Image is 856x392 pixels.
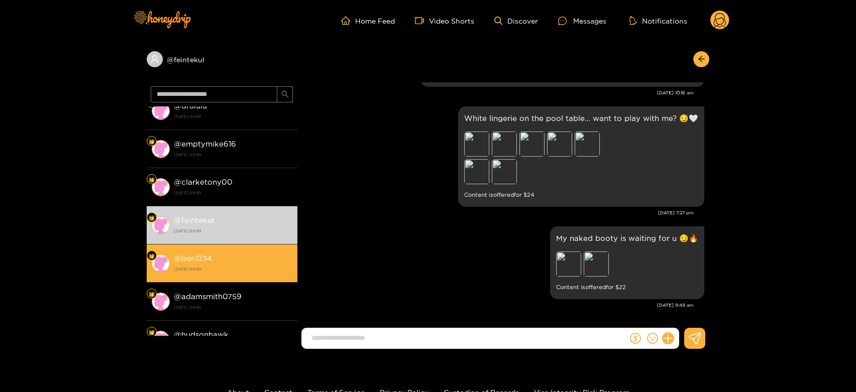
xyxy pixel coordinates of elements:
span: home [341,16,355,25]
strong: [DATE] 09:49 [174,265,292,274]
button: arrow-left [693,51,709,67]
img: conversation [152,254,170,273]
strong: [DATE] 09:49 [174,188,292,197]
div: Aug. 14, 9:49 am [550,226,704,299]
img: Fan Level [149,291,155,297]
a: Video Shorts [415,16,474,25]
small: Content is offered for $ 24 [464,189,698,201]
p: My naked booty is waiting for u 😏🔥 [556,232,698,244]
div: Aug. 13, 7:27 pm [458,106,704,207]
img: Fan Level [149,329,155,335]
div: Messages [558,15,606,27]
button: dollar [628,331,643,346]
div: [DATE] 9:49 am [302,302,694,309]
strong: @ clarketony00 [174,178,233,186]
a: Discover [494,17,538,25]
span: dollar [630,333,641,344]
strong: @ adamsmith0759 [174,292,242,301]
strong: [DATE] 09:49 [174,226,292,235]
button: Notifications [626,16,690,26]
small: Content is offered for $ 22 [556,282,698,293]
img: Fan Level [149,215,155,221]
img: conversation [152,331,170,349]
img: conversation [152,178,170,196]
div: @feintekul [147,51,297,67]
img: conversation [152,293,170,311]
button: search [277,86,293,102]
strong: @ emptymike616 [174,140,236,148]
img: Fan Level [149,177,155,183]
span: arrow-left [698,55,705,64]
img: conversation [152,102,170,120]
img: conversation [152,140,170,158]
p: White lingerie on the pool table… want to play with me? 😏🤍 [464,112,698,124]
span: user [150,55,159,64]
strong: [DATE] 09:49 [174,303,292,312]
div: [DATE] 7:27 pm [302,209,694,216]
div: [DATE] 10:16 am [302,89,694,96]
img: conversation [152,216,170,234]
strong: @ hudsonhawk [174,330,229,339]
strong: @ ben1234 [174,254,212,263]
strong: @ feintekul [174,216,214,224]
span: search [281,90,289,99]
strong: [DATE] 09:49 [174,150,292,159]
a: Home Feed [341,16,395,25]
img: Fan Level [149,253,155,259]
span: video-camera [415,16,429,25]
strong: [DATE] 09:49 [174,112,292,121]
span: smile [647,333,658,344]
img: Fan Level [149,139,155,145]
